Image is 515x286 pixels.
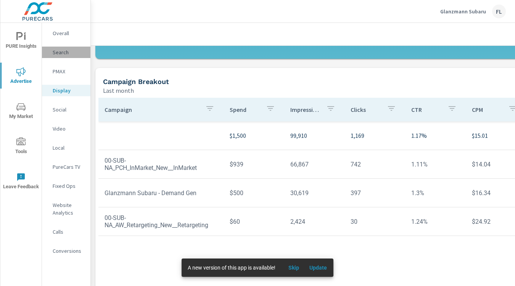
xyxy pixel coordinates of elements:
p: Local [53,144,84,152]
p: Social [53,106,84,113]
div: Overall [42,27,90,39]
span: A new version of this app is available! [188,265,275,271]
p: 1,169 [351,131,399,140]
td: 1.11% [405,155,466,174]
div: Fixed Ops [42,180,90,192]
td: 30,619 [284,183,345,203]
p: CPM [472,106,502,113]
p: Spend [230,106,260,113]
p: 1.17% [411,131,460,140]
p: Search [53,48,84,56]
p: Campaign [105,106,199,113]
p: Fixed Ops [53,182,84,190]
button: Skip [282,262,306,274]
td: 2,424 [284,212,345,231]
span: Leave Feedback [3,173,39,191]
div: Calls [42,226,90,238]
td: $500 [224,183,284,203]
p: $1,500 [230,131,278,140]
td: 1.24% [405,212,466,231]
h5: Campaign Breakout [103,78,169,86]
p: Video [53,125,84,132]
div: Social [42,104,90,115]
span: Tools [3,137,39,156]
p: Last month [103,86,134,95]
span: My Market [3,102,39,121]
td: $60 [224,212,284,231]
div: Website Analytics [42,199,90,218]
div: PMAX [42,66,90,77]
td: 30 [344,212,405,231]
div: Display [42,85,90,96]
p: Overall [53,29,84,37]
p: Website Analytics [53,201,84,217]
p: PMAX [53,68,84,75]
span: Advertise [3,67,39,86]
p: Impressions [290,106,320,113]
p: Display [53,87,84,94]
td: 397 [344,183,405,203]
span: PURE Insights [3,32,39,51]
button: Update [306,262,330,274]
p: CTR [411,106,441,113]
div: Search [42,47,90,58]
td: 00-SUB-NA_PCH_InMarket_New__InMarket [98,151,224,178]
td: 742 [344,155,405,174]
div: Local [42,142,90,154]
p: 99,910 [290,131,339,140]
td: 1.3% [405,183,466,203]
div: nav menu [0,23,42,199]
p: Glanzmann Subaru [440,8,486,15]
td: $939 [224,155,284,174]
div: FL [492,5,506,18]
div: Conversions [42,245,90,257]
span: Update [309,264,327,271]
div: Video [42,123,90,134]
p: Calls [53,228,84,236]
p: Conversions [53,247,84,255]
p: Clicks [351,106,381,113]
span: Skip [285,264,303,271]
div: PureCars TV [42,161,90,173]
td: 00-SUB-NA_AW_Retargeting_New__Retargeting [98,208,224,235]
td: Glanzmann Subaru - Demand Gen [98,183,224,203]
td: 66,867 [284,155,345,174]
p: PureCars TV [53,163,84,171]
